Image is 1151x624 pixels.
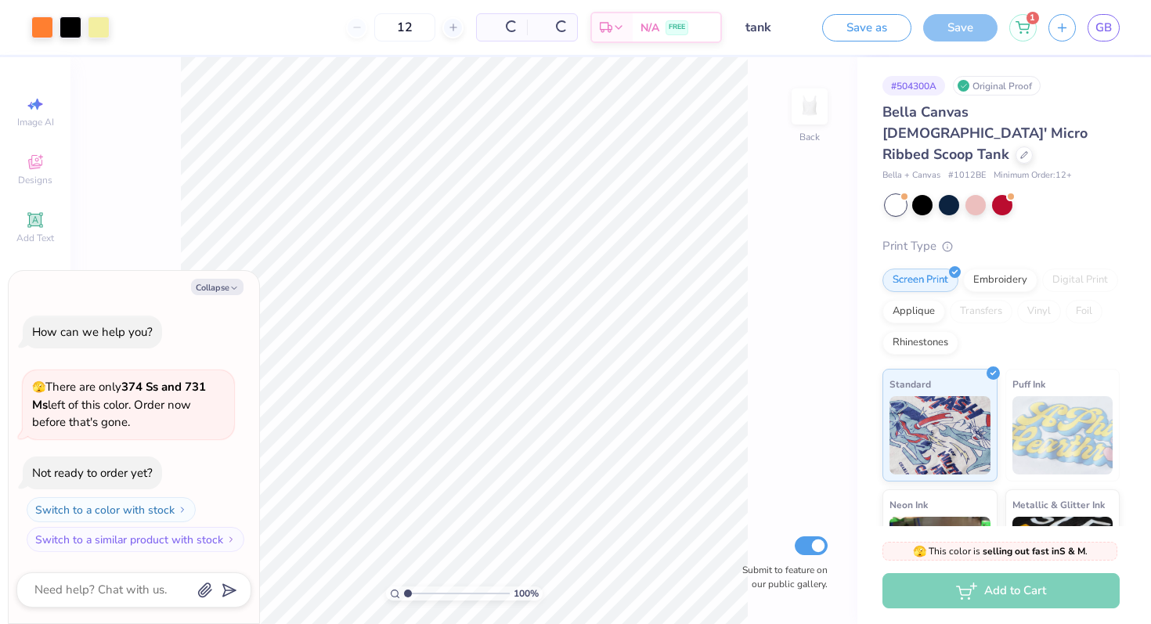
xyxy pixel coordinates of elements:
span: 1 [1027,12,1039,24]
span: Puff Ink [1012,376,1045,392]
div: Digital Print [1042,269,1118,292]
span: Bella + Canvas [882,169,940,182]
span: # 1012BE [948,169,986,182]
div: Rhinestones [882,331,958,355]
div: How can we help you? [32,324,153,340]
span: GB [1095,19,1112,37]
span: 100 % [514,586,539,601]
div: Transfers [950,300,1012,323]
img: Back [794,91,825,122]
span: Neon Ink [889,496,928,513]
span: FREE [669,22,685,33]
span: 🫣 [913,544,926,559]
img: Neon Ink [889,517,990,595]
span: This color is . [913,544,1088,558]
span: Add Text [16,232,54,244]
div: Foil [1066,300,1102,323]
span: Standard [889,376,931,392]
div: Not ready to order yet? [32,465,153,481]
button: Collapse [191,279,244,295]
span: Image AI [17,116,54,128]
span: 🫣 [32,380,45,395]
span: Bella Canvas [DEMOGRAPHIC_DATA]' Micro Ribbed Scoop Tank [882,103,1088,164]
div: Back [799,130,820,144]
div: # 504300A [882,76,945,96]
div: Applique [882,300,945,323]
a: GB [1088,14,1120,41]
img: Standard [889,396,990,474]
div: Print Type [882,237,1120,255]
span: N/A [640,20,659,36]
button: Switch to a similar product with stock [27,527,244,552]
label: Submit to feature on our public gallery. [734,563,828,591]
div: Original Proof [953,76,1041,96]
span: Designs [18,174,52,186]
span: Minimum Order: 12 + [994,169,1072,182]
strong: selling out fast in S & M [983,545,1085,557]
span: Metallic & Glitter Ink [1012,496,1105,513]
img: Switch to a similar product with stock [226,535,236,544]
img: Puff Ink [1012,396,1113,474]
input: Untitled Design [734,12,810,43]
div: Screen Print [882,269,958,292]
img: Metallic & Glitter Ink [1012,517,1113,595]
img: Switch to a color with stock [178,505,187,514]
button: Save as [822,14,911,41]
strong: 374 Ss and 731 Ms [32,379,206,413]
span: There are only left of this color. Order now before that's gone. [32,379,206,430]
div: Embroidery [963,269,1037,292]
div: Vinyl [1017,300,1061,323]
button: Switch to a color with stock [27,497,196,522]
input: – – [374,13,435,41]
